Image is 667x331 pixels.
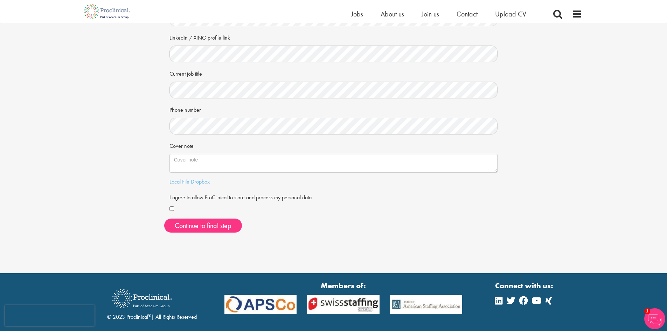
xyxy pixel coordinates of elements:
img: Proclinical Recruitment [107,284,177,313]
div: Domain Overview [28,41,63,46]
a: About us [381,9,404,19]
strong: Members of: [224,280,463,291]
div: © 2023 Proclinical | All Rights Reserved [107,284,197,321]
label: LinkedIn / XING profile link [169,32,230,42]
label: Cover note [169,140,194,150]
img: logo_orange.svg [11,11,17,17]
a: Jobs [351,9,363,19]
img: tab_domain_overview_orange.svg [20,41,26,46]
label: I agree to allow ProClinical to store and process my personal data [169,191,312,202]
a: Dropbox [191,178,210,185]
img: tab_keywords_by_traffic_grey.svg [71,41,76,46]
iframe: reCAPTCHA [5,305,95,326]
label: Phone number [169,104,201,114]
a: Join us [422,9,439,19]
img: APSCo [385,295,468,314]
strong: Connect with us: [495,280,555,291]
img: APSCo [219,295,302,314]
div: v 4.0.25 [20,11,34,17]
a: Upload CV [495,9,526,19]
a: Contact [457,9,478,19]
span: 1 [644,308,650,314]
a: Local File [169,178,189,185]
button: Continue to final step [164,219,242,233]
sup: ® [148,312,151,318]
div: Domain: [DOMAIN_NAME] [18,18,77,24]
img: APSCo [302,295,385,314]
img: Chatbot [644,308,665,329]
img: website_grey.svg [11,18,17,24]
label: Current job title [169,68,202,78]
div: Keywords by Traffic [78,41,116,46]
